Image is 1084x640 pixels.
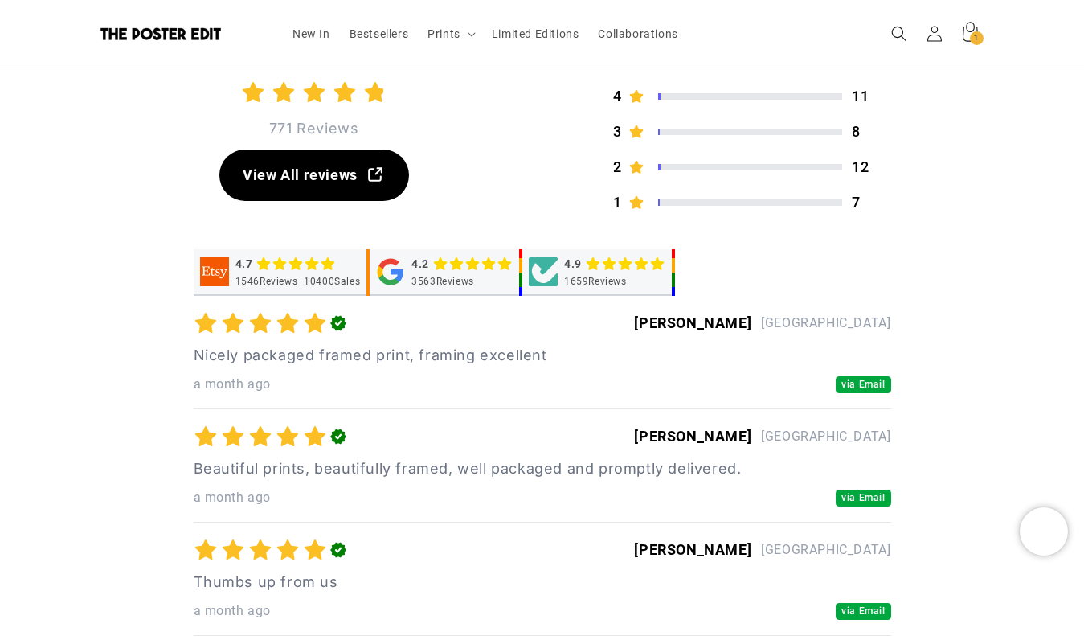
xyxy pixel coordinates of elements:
div: [PERSON_NAME] [634,422,751,451]
span: New In [292,27,330,41]
img: The Poster Edit [100,27,221,40]
span: Limited Editions [492,27,579,41]
summary: Search [882,16,917,51]
p: Thumbs up from us [194,571,891,593]
p: 4 [613,85,622,108]
p: [GEOGRAPHIC_DATA] [761,539,890,561]
p: 2 [613,156,622,178]
iframe: Chatra live chat [1020,507,1068,556]
div: 4.2 [411,256,429,272]
div: [PERSON_NAME] [634,535,751,564]
div: 10400 Sales [304,275,360,288]
span: Bestsellers [350,27,409,41]
span: View All reviews [243,164,358,187]
img: etsy integration [200,257,229,286]
p: 7 [852,191,890,214]
p: 3 [613,121,622,143]
p: [GEOGRAPHIC_DATA] [761,312,890,334]
img: google integration [376,257,405,286]
img: judgeme integration [529,257,558,286]
button: a month ago [194,600,272,622]
a: Collaborations [588,17,687,51]
button: via Email [836,490,890,507]
p: 771 Reviews [269,114,359,143]
button: via Email [836,376,890,393]
button: a month ago [194,373,272,396]
a: Bestsellers [340,17,419,51]
summary: Prints [418,17,482,51]
div: 1659 Reviews [564,275,627,288]
p: Beautiful prints, beautifully framed, well packaged and promptly delivered. [194,457,891,479]
span: 1 [974,31,979,45]
p: Nicely packaged framed print, framing excellent [194,344,891,366]
a: New In [283,17,340,51]
div: 4.9 [564,256,582,272]
p: [GEOGRAPHIC_DATA] [761,425,890,448]
div: [PERSON_NAME] [634,309,751,338]
p: 1 [613,191,622,214]
p: 8 [852,121,890,143]
div: 1546 Reviews [235,275,298,288]
p: 11 [852,85,890,108]
p: 12 [852,156,890,178]
span: Collaborations [598,27,677,41]
button: via Email [836,603,890,620]
button: a month ago [194,486,272,509]
a: Limited Editions [482,17,589,51]
span: Prints [427,27,460,41]
a: View All reviews [219,150,409,201]
div: 4.7 [235,256,253,272]
a: The Poster Edit [94,22,267,47]
div: 3563 Reviews [411,275,474,288]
